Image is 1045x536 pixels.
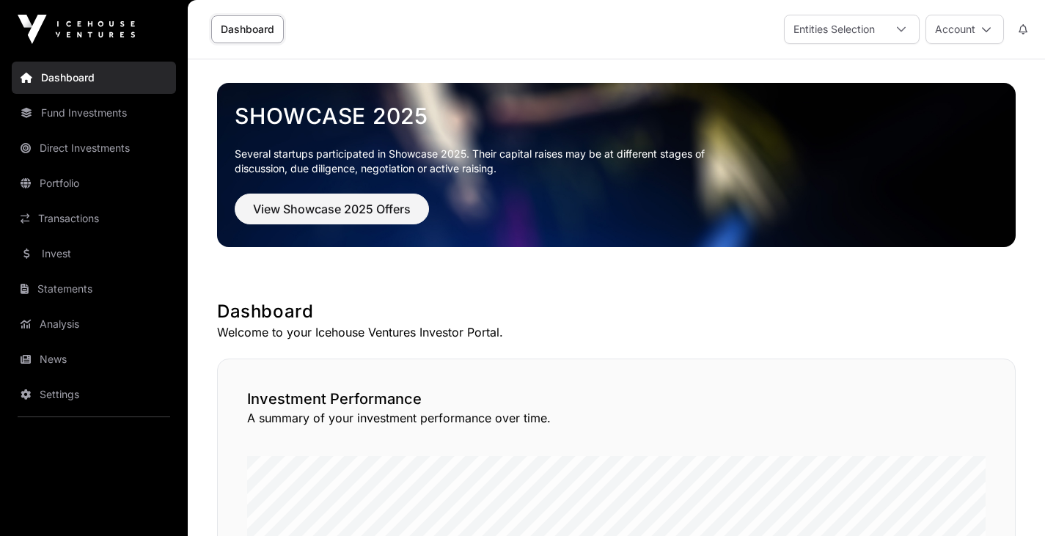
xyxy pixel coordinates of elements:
[12,273,176,305] a: Statements
[12,132,176,164] a: Direct Investments
[235,147,727,176] p: Several startups participated in Showcase 2025. Their capital raises may be at different stages o...
[12,308,176,340] a: Analysis
[217,323,1016,341] p: Welcome to your Icehouse Ventures Investor Portal.
[235,103,998,129] a: Showcase 2025
[925,15,1004,44] button: Account
[12,62,176,94] a: Dashboard
[247,409,986,427] p: A summary of your investment performance over time.
[217,83,1016,247] img: Showcase 2025
[12,202,176,235] a: Transactions
[12,238,176,270] a: Invest
[12,97,176,129] a: Fund Investments
[211,15,284,43] a: Dashboard
[235,208,429,223] a: View Showcase 2025 Offers
[12,343,176,375] a: News
[235,194,429,224] button: View Showcase 2025 Offers
[217,300,1016,323] h1: Dashboard
[785,15,884,43] div: Entities Selection
[12,378,176,411] a: Settings
[12,167,176,199] a: Portfolio
[253,200,411,218] span: View Showcase 2025 Offers
[247,389,986,409] h2: Investment Performance
[18,15,135,44] img: Icehouse Ventures Logo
